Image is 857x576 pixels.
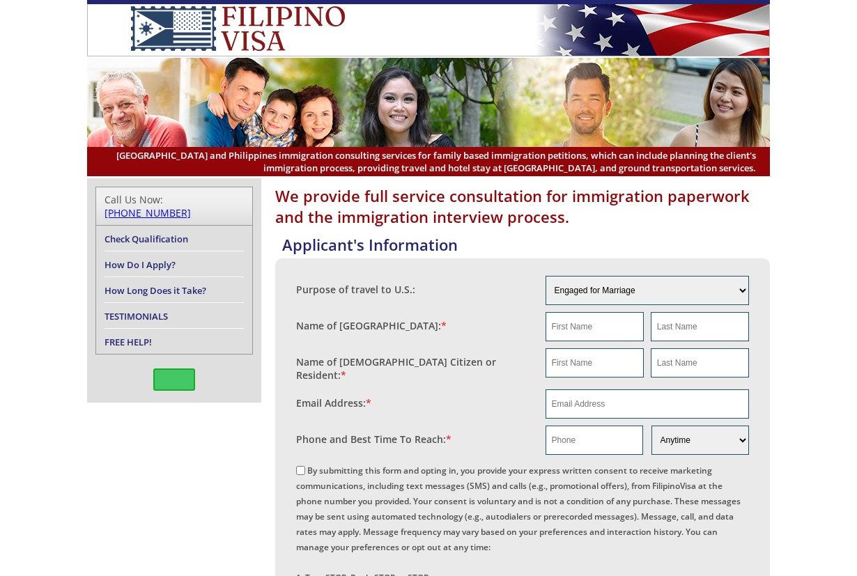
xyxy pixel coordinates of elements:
[651,312,749,341] input: Last Name
[105,258,176,271] a: How Do I Apply?
[282,234,770,255] h4: Applicant's Information
[105,310,168,322] a: TESTIMONIALS
[275,185,770,227] h1: We provide full service consultation for immigration paperwork and the immigration interview proc...
[105,284,206,297] a: How Long Does it Take?
[546,348,644,377] input: First Name
[296,355,532,382] label: Name of [DEMOGRAPHIC_DATA] Citizen or Resident:
[296,283,415,296] label: Purpose of travel to U.S.:
[296,433,451,446] label: Phone and Best Time To Reach:
[651,426,749,455] select: Phone and Best Reach Time are required.
[546,389,750,419] input: Email Address
[105,193,244,219] div: Call Us Now:
[296,396,371,410] label: Email Address:
[546,312,644,341] input: First Name
[546,426,643,455] input: Phone
[296,319,447,332] label: Name of [GEOGRAPHIC_DATA]:
[296,466,305,475] input: By submitting this form and opting in, you provide your express written consent to receive market...
[105,233,188,245] a: Check Qualification
[105,336,152,348] a: FREE HELP!
[101,149,756,174] span: [GEOGRAPHIC_DATA] and Philippines immigration consulting services for family based immigration pe...
[651,348,749,377] input: Last Name
[105,206,191,219] a: [PHONE_NUMBER]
